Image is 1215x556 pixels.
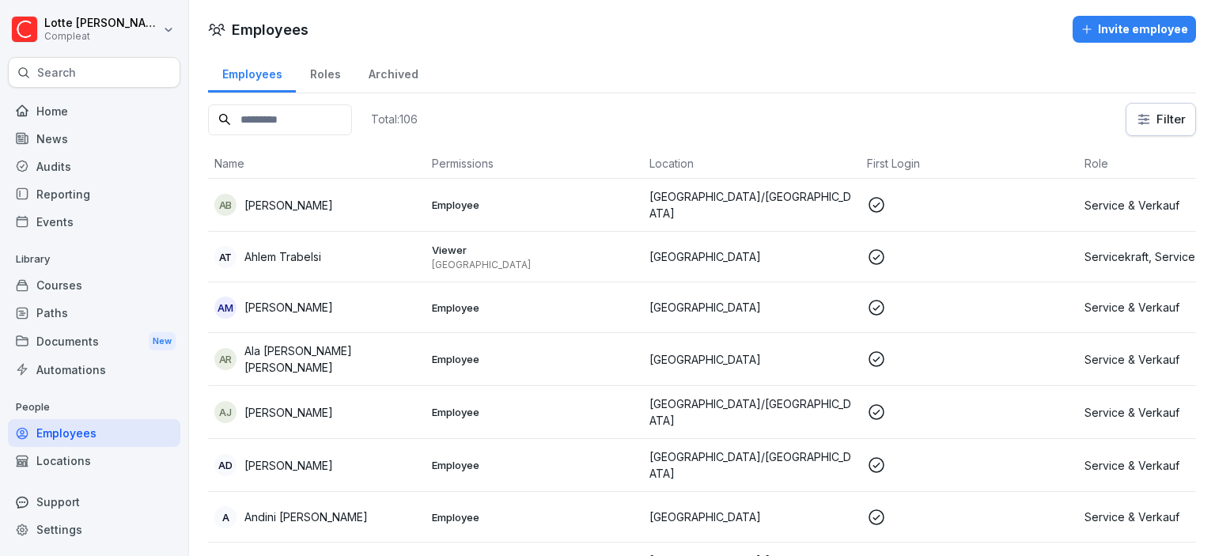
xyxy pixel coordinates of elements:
a: Settings [8,516,180,543]
a: News [8,125,180,153]
div: AB [214,194,237,216]
th: Name [208,149,426,179]
p: Employee [432,198,637,212]
p: Employee [432,301,637,315]
p: [PERSON_NAME] [244,404,333,421]
th: First Login [861,149,1078,179]
a: Archived [354,52,432,93]
div: AR [214,348,237,370]
div: Filter [1136,112,1186,127]
button: Filter [1126,104,1195,135]
p: Total: 106 [371,112,418,127]
div: AT [214,246,237,268]
p: [GEOGRAPHIC_DATA] [432,259,637,271]
div: Support [8,488,180,516]
p: People [8,395,180,420]
a: Employees [208,52,296,93]
p: Search [37,65,76,81]
a: DocumentsNew [8,327,180,356]
a: Events [8,208,180,236]
a: Home [8,97,180,125]
p: Employee [432,510,637,524]
p: [PERSON_NAME] [244,197,333,214]
p: [GEOGRAPHIC_DATA] [649,248,854,265]
p: [GEOGRAPHIC_DATA]/[GEOGRAPHIC_DATA] [649,448,854,482]
th: Permissions [426,149,643,179]
div: AJ [214,401,237,423]
p: [PERSON_NAME] [244,299,333,316]
div: AD [214,454,237,476]
th: Location [643,149,861,179]
a: Paths [8,299,180,327]
p: [GEOGRAPHIC_DATA] [649,351,854,368]
button: Invite employee [1073,16,1196,43]
p: Andini [PERSON_NAME] [244,509,368,525]
p: Viewer [432,243,637,257]
a: Courses [8,271,180,299]
p: [GEOGRAPHIC_DATA] [649,299,854,316]
h1: Employees [232,19,308,40]
a: Automations [8,356,180,384]
p: Ala [PERSON_NAME] [PERSON_NAME] [244,342,419,376]
div: AM [214,297,237,319]
a: Locations [8,447,180,475]
a: Reporting [8,180,180,208]
p: Compleat [44,31,160,42]
p: Employee [432,458,637,472]
p: Lotte [PERSON_NAME] [44,17,160,30]
p: [GEOGRAPHIC_DATA]/[GEOGRAPHIC_DATA] [649,395,854,429]
p: [PERSON_NAME] [244,457,333,474]
a: Audits [8,153,180,180]
div: Documents [8,327,180,356]
p: Ahlem Trabelsi [244,248,321,265]
p: Library [8,247,180,272]
p: [GEOGRAPHIC_DATA] [649,509,854,525]
div: Invite employee [1081,21,1188,38]
div: A [214,506,237,528]
p: Employee [432,352,637,366]
p: Employee [432,405,637,419]
p: [GEOGRAPHIC_DATA]/[GEOGRAPHIC_DATA] [649,188,854,221]
a: Roles [296,52,354,93]
a: Employees [8,419,180,447]
div: New [149,332,176,350]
